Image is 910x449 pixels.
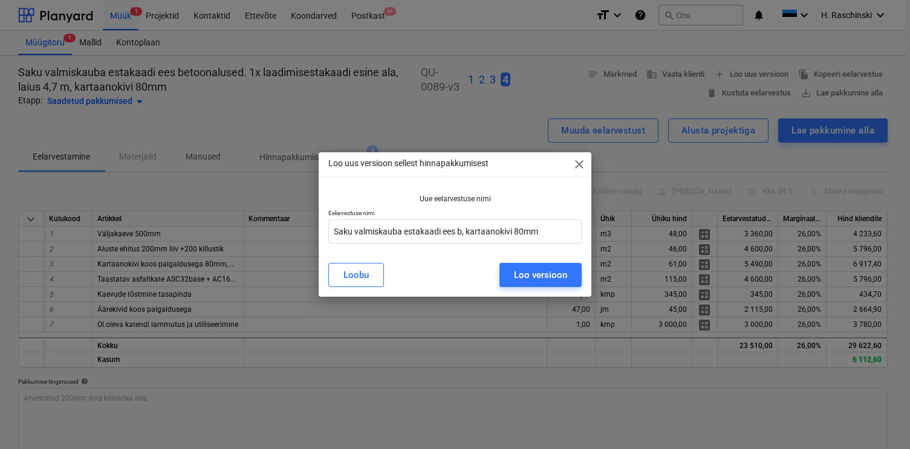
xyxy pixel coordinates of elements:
[328,263,384,287] button: Loobu
[328,219,582,244] input: Eelarvestuse nimi
[499,263,582,287] button: Loo versioon
[328,209,582,219] p: Eelarvestuse nimi
[343,267,369,283] div: Loobu
[572,157,587,172] span: close
[420,194,491,204] p: Uue eelarvestuse nimi
[514,267,567,283] div: Loo versioon
[328,157,489,170] p: Loo uus versioon sellest hinnapakkumisest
